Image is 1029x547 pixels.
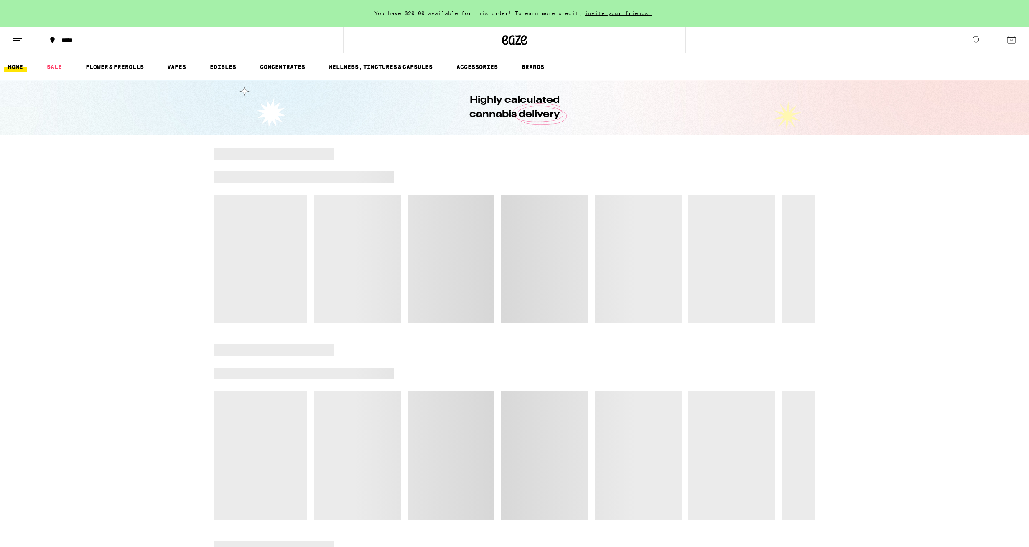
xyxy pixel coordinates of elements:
a: FLOWER & PREROLLS [82,62,148,72]
h1: Highly calculated cannabis delivery [446,93,583,122]
span: invite your friends. [582,10,655,16]
a: BRANDS [517,62,548,72]
a: VAPES [163,62,190,72]
span: You have $20.00 available for this order! To earn more credit, [374,10,582,16]
a: WELLNESS, TINCTURES & CAPSULES [324,62,437,72]
a: CONCENTRATES [256,62,309,72]
a: HOME [4,62,27,72]
a: EDIBLES [206,62,240,72]
a: ACCESSORIES [452,62,502,72]
a: SALE [43,62,66,72]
